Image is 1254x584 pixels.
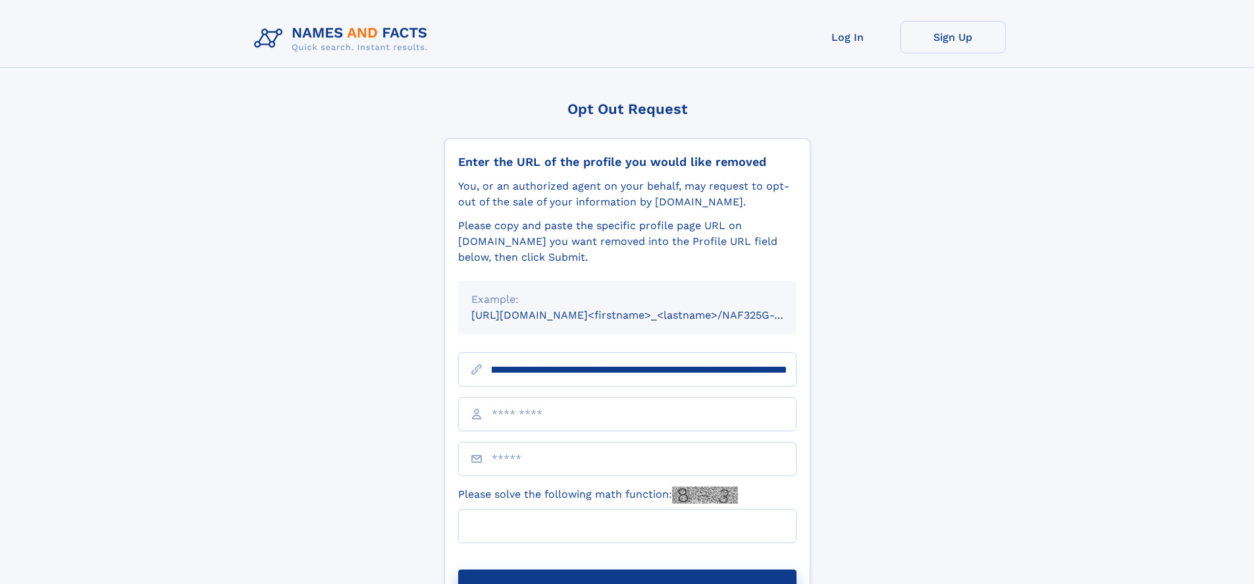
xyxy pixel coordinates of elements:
[249,21,438,57] img: Logo Names and Facts
[458,218,797,265] div: Please copy and paste the specific profile page URL on [DOMAIN_NAME] you want removed into the Pr...
[795,21,901,53] a: Log In
[901,21,1006,53] a: Sign Up
[458,178,797,210] div: You, or an authorized agent on your behalf, may request to opt-out of the sale of your informatio...
[444,101,810,117] div: Opt Out Request
[458,155,797,169] div: Enter the URL of the profile you would like removed
[471,292,783,307] div: Example:
[458,487,738,504] label: Please solve the following math function:
[471,309,822,321] small: [URL][DOMAIN_NAME]<firstname>_<lastname>/NAF325G-xxxxxxxx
